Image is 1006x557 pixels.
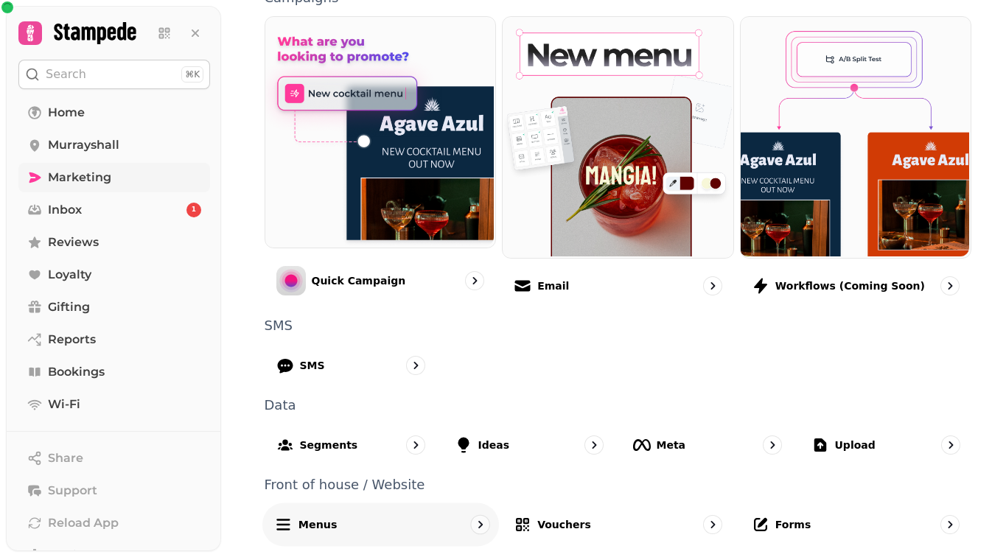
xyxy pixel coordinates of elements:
[48,514,119,532] span: Reload App
[265,424,437,466] a: Segments
[478,438,510,452] p: Ideas
[192,205,196,215] span: 1
[262,502,498,546] a: Menus
[264,15,495,246] img: Quick Campaign
[502,503,734,546] a: Vouchers
[18,476,210,505] button: Support
[943,278,957,293] svg: go to
[18,292,210,322] a: Gifting
[298,516,337,531] p: Menus
[18,130,210,160] a: Murrayshall
[300,438,358,452] p: Segments
[18,163,210,192] a: Marketing
[587,438,601,452] svg: go to
[48,169,111,186] span: Marketing
[18,260,210,290] a: Loyalty
[537,517,591,532] p: Vouchers
[740,503,972,546] a: Forms
[472,516,487,531] svg: go to
[705,517,720,532] svg: go to
[501,15,732,256] img: Email
[775,278,925,293] p: Workflows (coming soon)
[775,517,811,532] p: Forms
[48,136,119,154] span: Murrayshall
[18,444,210,473] button: Share
[265,478,972,491] p: Front of house / Website
[943,438,958,452] svg: go to
[48,363,105,381] span: Bookings
[265,399,972,412] p: Data
[18,325,210,354] a: Reports
[265,16,497,307] a: Quick CampaignQuick Campaign
[621,424,794,466] a: Meta
[408,438,423,452] svg: go to
[48,266,91,284] span: Loyalty
[300,358,325,373] p: SMS
[537,278,569,293] p: Email
[18,508,210,538] button: Reload App
[48,482,97,500] span: Support
[48,201,82,219] span: Inbox
[48,331,96,348] span: Reports
[740,16,972,307] a: Workflows (coming soon)Workflows (coming soon)
[48,396,80,413] span: Wi-Fi
[48,298,90,316] span: Gifting
[502,16,734,307] a: EmailEmail
[739,15,970,256] img: Workflows (coming soon)
[18,98,210,127] a: Home
[943,517,957,532] svg: go to
[265,344,437,387] a: SMS
[48,449,83,467] span: Share
[657,438,686,452] p: Meta
[46,66,86,83] p: Search
[18,228,210,257] a: Reviews
[835,438,876,452] p: Upload
[765,438,780,452] svg: go to
[467,273,482,288] svg: go to
[408,358,423,373] svg: go to
[18,60,210,89] button: Search⌘K
[800,424,972,466] a: Upload
[48,234,99,251] span: Reviews
[18,390,210,419] a: Wi-Fi
[181,66,203,83] div: ⌘K
[443,424,615,466] a: Ideas
[312,273,406,288] p: Quick Campaign
[265,319,972,332] p: SMS
[48,104,85,122] span: Home
[18,195,210,225] a: Inbox1
[705,278,720,293] svg: go to
[18,357,210,387] a: Bookings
